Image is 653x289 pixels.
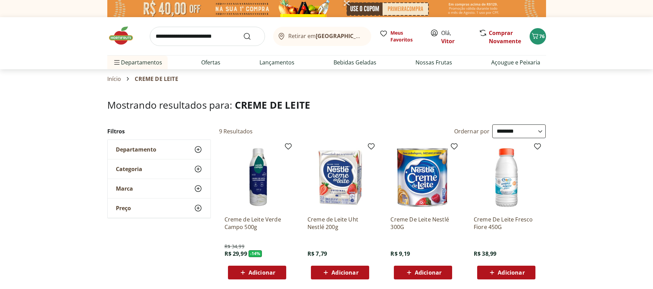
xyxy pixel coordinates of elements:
[307,250,327,257] span: R$ 7,79
[489,29,521,45] a: Comprar Novamente
[415,270,442,275] span: Adicionar
[225,145,290,210] img: Creme de Leite Verde Campo 500g
[288,33,364,39] span: Retirar em
[498,270,524,275] span: Adicionar
[454,128,490,135] label: Ordernar por
[219,128,253,135] h2: 9 Resultados
[539,33,545,39] span: 76
[415,58,452,67] a: Nossas Frutas
[273,27,371,46] button: Retirar em[GEOGRAPHIC_DATA]/[GEOGRAPHIC_DATA]
[108,159,210,179] button: Categoria
[441,37,455,45] a: Vitor
[116,205,131,212] span: Preço
[228,266,286,279] button: Adicionar
[113,54,162,71] span: Departamentos
[474,216,539,231] a: Creme De Leite Fresco Fiore 450G
[116,146,156,153] span: Departamento
[379,29,422,43] a: Meus Favoritos
[225,243,244,250] span: R$ 34,99
[530,28,546,45] button: Carrinho
[113,54,121,71] button: Menu
[390,216,456,231] a: Creme De Leite Nestlé 300G
[150,27,265,46] input: search
[474,145,539,210] img: Creme De Leite Fresco Fiore 450G
[307,216,373,231] a: Creme de Leite Uht Nestlé 200g
[477,266,535,279] button: Adicionar
[107,124,211,138] h2: Filtros
[474,250,496,257] span: R$ 38,99
[243,32,259,40] button: Submit Search
[394,266,452,279] button: Adicionar
[259,58,294,67] a: Lançamentos
[135,76,178,82] span: CREME DE LEITE
[201,58,220,67] a: Ofertas
[107,99,546,110] h1: Mostrando resultados para:
[225,216,290,231] a: Creme de Leite Verde Campo 500g
[235,98,310,111] span: CREME DE LEITE
[249,250,262,257] span: - 14 %
[307,145,373,210] img: Creme de Leite Uht Nestlé 200g
[390,145,456,210] img: Creme De Leite Nestlé 300G
[107,25,142,46] img: Hortifruti
[116,185,133,192] span: Marca
[334,58,376,67] a: Bebidas Geladas
[108,179,210,198] button: Marca
[331,270,358,275] span: Adicionar
[316,32,431,40] b: [GEOGRAPHIC_DATA]/[GEOGRAPHIC_DATA]
[108,198,210,218] button: Preço
[390,29,422,43] span: Meus Favoritos
[491,58,540,67] a: Açougue e Peixaria
[311,266,369,279] button: Adicionar
[390,250,410,257] span: R$ 9,19
[249,270,275,275] span: Adicionar
[108,140,210,159] button: Departamento
[441,29,472,45] span: Olá,
[116,166,142,172] span: Categoria
[225,250,247,257] span: R$ 29,99
[107,76,121,82] a: Início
